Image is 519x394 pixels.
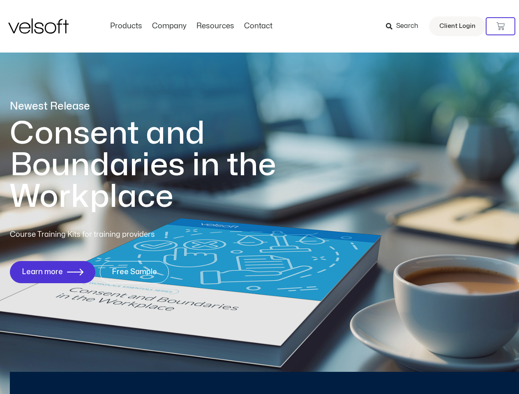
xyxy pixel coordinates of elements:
[10,261,95,283] a: Learn more
[100,261,169,283] a: Free Sample
[239,22,277,31] a: ContactMenu Toggle
[429,16,486,36] a: Client Login
[396,21,418,32] span: Search
[10,229,215,241] p: Course Training Kits for training providers
[10,118,310,213] h1: Consent and Boundaries in the Workplace
[191,22,239,31] a: ResourcesMenu Toggle
[22,268,63,276] span: Learn more
[386,19,424,33] a: Search
[10,99,310,114] p: Newest Release
[105,22,147,31] a: ProductsMenu Toggle
[8,18,69,34] img: Velsoft Training Materials
[105,22,277,31] nav: Menu
[439,21,475,32] span: Client Login
[147,22,191,31] a: CompanyMenu Toggle
[112,268,157,276] span: Free Sample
